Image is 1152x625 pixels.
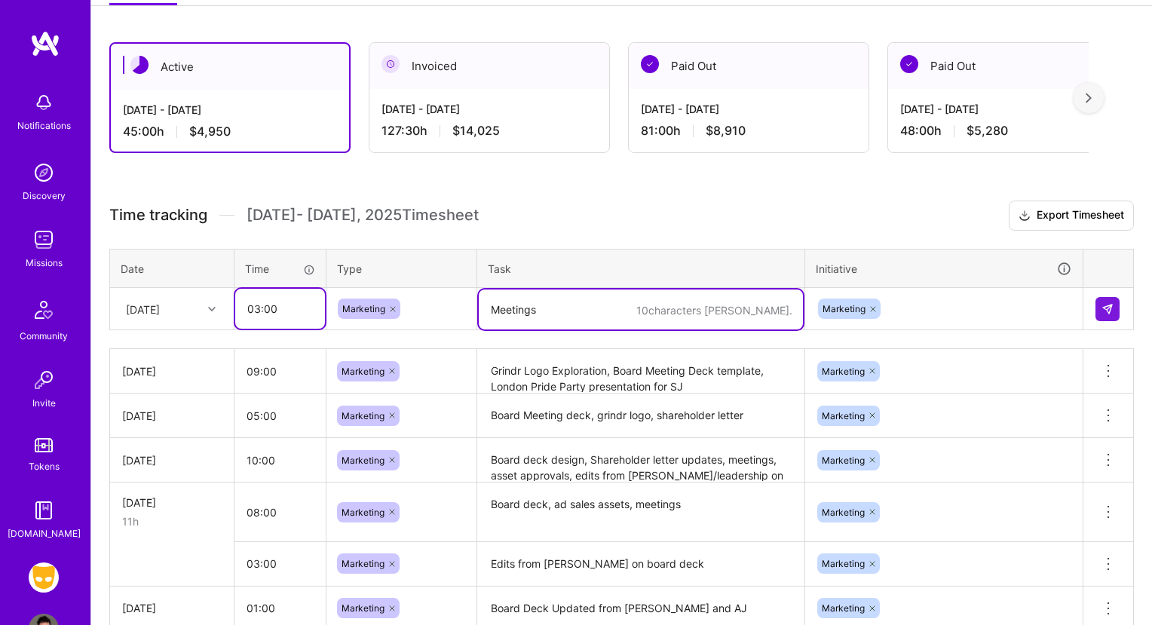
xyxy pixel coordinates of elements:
[122,363,222,379] div: [DATE]
[234,492,326,532] input: HH:MM
[29,495,59,525] img: guide book
[888,43,1128,89] div: Paid Out
[1086,93,1092,103] img: right
[816,260,1072,277] div: Initiative
[111,44,349,90] div: Active
[967,123,1008,139] span: $5,280
[123,102,337,118] div: [DATE] - [DATE]
[900,123,1116,139] div: 48:00 h
[479,440,803,481] textarea: Board deck design, Shareholder letter updates, meetings, asset approvals, edits from [PERSON_NAME...
[1101,303,1114,315] img: Submit
[122,513,222,529] div: 11h
[479,395,803,437] textarea: Board Meeting deck, grindr logo, shareholder letter
[35,438,53,452] img: tokens
[641,55,659,73] img: Paid Out
[479,544,803,585] textarea: Edits from [PERSON_NAME] on board deck
[8,525,81,541] div: [DOMAIN_NAME]
[822,507,865,518] span: Marketing
[1009,201,1134,231] button: Export Timesheet
[636,303,792,317] div: 10 characters [PERSON_NAME].
[25,562,63,593] a: Grindr: Product & Marketing
[822,410,865,421] span: Marketing
[479,484,803,541] textarea: Board deck, ad sales assets, meetings
[29,365,59,395] img: Invite
[479,351,803,392] textarea: Grindr Logo Exploration, Board Meeting Deck template, London Pride Party presentation for SJ
[29,458,60,474] div: Tokens
[247,206,479,225] span: [DATE] - [DATE] , 2025 Timesheet
[342,366,385,377] span: Marketing
[123,124,337,139] div: 45:00 h
[342,455,385,466] span: Marketing
[208,305,216,313] i: icon Chevron
[900,55,918,73] img: Paid Out
[130,56,149,74] img: Active
[29,158,59,188] img: discovery
[122,600,222,616] div: [DATE]
[109,206,207,225] span: Time tracking
[381,123,597,139] div: 127:30 h
[479,290,803,329] textarea: Meetings
[26,255,63,271] div: Missions
[23,188,66,204] div: Discovery
[900,101,1116,117] div: [DATE] - [DATE]
[32,395,56,411] div: Invite
[822,602,865,614] span: Marketing
[342,558,385,569] span: Marketing
[641,101,856,117] div: [DATE] - [DATE]
[1019,208,1031,224] i: icon Download
[823,303,866,314] span: Marketing
[245,261,315,277] div: Time
[381,55,400,73] img: Invoiced
[1095,297,1121,321] div: null
[452,123,500,139] span: $14,025
[629,43,869,89] div: Paid Out
[234,396,326,436] input: HH:MM
[29,562,59,593] img: Grindr: Product & Marketing
[234,351,326,391] input: HH:MM
[326,249,477,288] th: Type
[234,440,326,480] input: HH:MM
[822,366,865,377] span: Marketing
[369,43,609,89] div: Invoiced
[342,410,385,421] span: Marketing
[20,328,68,344] div: Community
[235,289,325,329] input: HH:MM
[122,452,222,468] div: [DATE]
[29,225,59,255] img: teamwork
[342,602,385,614] span: Marketing
[234,544,326,584] input: HH:MM
[706,123,746,139] span: $8,910
[189,124,231,139] span: $4,950
[122,495,222,510] div: [DATE]
[126,301,160,317] div: [DATE]
[122,408,222,424] div: [DATE]
[26,292,62,328] img: Community
[110,249,234,288] th: Date
[381,101,597,117] div: [DATE] - [DATE]
[822,558,865,569] span: Marketing
[17,118,71,133] div: Notifications
[30,30,60,57] img: logo
[29,87,59,118] img: bell
[477,249,805,288] th: Task
[822,455,865,466] span: Marketing
[641,123,856,139] div: 81:00 h
[342,507,385,518] span: Marketing
[342,303,385,314] span: Marketing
